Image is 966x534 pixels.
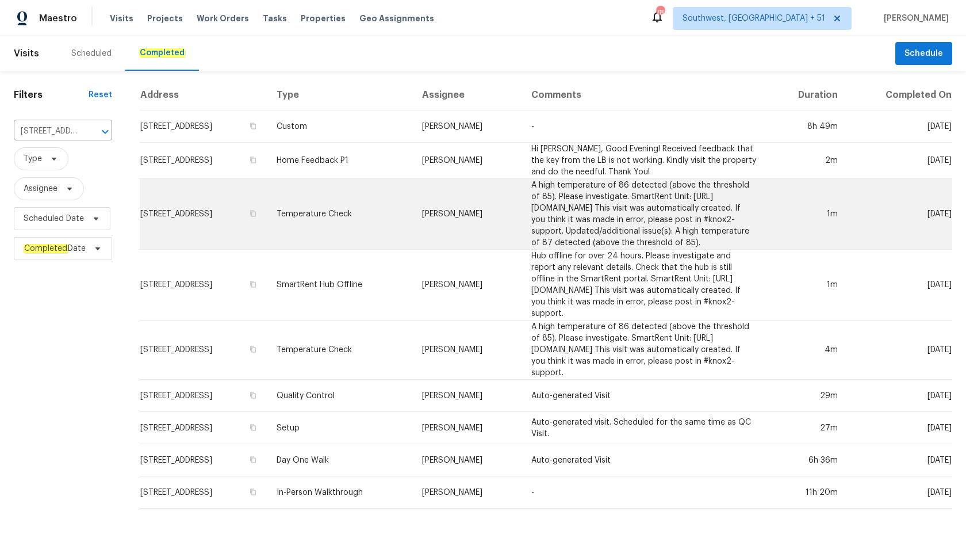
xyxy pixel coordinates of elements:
[197,13,249,24] span: Work Orders
[110,13,133,24] span: Visits
[24,213,84,224] span: Scheduled Date
[248,208,258,219] button: Copy Address
[267,476,413,509] td: In-Person Walkthrough
[904,47,943,61] span: Schedule
[24,183,57,194] span: Assignee
[140,110,267,143] td: [STREET_ADDRESS]
[140,476,267,509] td: [STREET_ADDRESS]
[140,412,267,444] td: [STREET_ADDRESS]
[267,110,413,143] td: Custom
[766,250,846,321] td: 1m
[24,153,42,165] span: Type
[413,476,522,509] td: [PERSON_NAME]
[71,48,112,59] div: Scheduled
[248,279,258,289] button: Copy Address
[248,422,258,433] button: Copy Address
[522,476,766,509] td: -
[413,250,522,321] td: [PERSON_NAME]
[39,13,77,24] span: Maestro
[847,80,952,110] th: Completed On
[847,476,952,509] td: [DATE]
[413,143,522,179] td: [PERSON_NAME]
[263,14,287,22] span: Tasks
[140,380,267,412] td: [STREET_ADDRESS]
[522,444,766,476] td: Auto-generated Visit
[14,41,39,66] span: Visits
[766,412,846,444] td: 27m
[766,143,846,179] td: 2m
[89,89,112,101] div: Reset
[413,179,522,250] td: [PERSON_NAME]
[522,179,766,250] td: A high temperature of 86 detected (above the threshold of 85). Please investigate. SmartRent Unit...
[14,89,89,101] h1: Filters
[140,444,267,476] td: [STREET_ADDRESS]
[522,250,766,321] td: Hub offline for over 24 hours. Please investigate and report any relevant details. Check that the...
[248,121,258,131] button: Copy Address
[522,80,766,110] th: Comments
[766,380,846,412] td: 29m
[766,476,846,509] td: 11h 20m
[267,412,413,444] td: Setup
[522,143,766,179] td: Hi [PERSON_NAME], Good Evening! Received feedback that the key from the LB is not working. Kindly...
[267,321,413,380] td: Temperature Check
[766,179,846,250] td: 1m
[248,487,258,497] button: Copy Address
[267,250,413,321] td: SmartRent Hub Offline
[656,7,664,18] div: 786
[847,321,952,380] td: [DATE]
[24,244,68,253] em: Completed
[413,80,522,110] th: Assignee
[413,380,522,412] td: [PERSON_NAME]
[140,179,267,250] td: [STREET_ADDRESS]
[248,155,258,165] button: Copy Address
[522,380,766,412] td: Auto-generated Visit
[847,380,952,412] td: [DATE]
[267,380,413,412] td: Quality Control
[147,13,183,24] span: Projects
[301,13,346,24] span: Properties
[267,179,413,250] td: Temperature Check
[24,243,86,254] span: Date
[766,110,846,143] td: 8h 49m
[847,444,952,476] td: [DATE]
[413,110,522,143] td: [PERSON_NAME]
[267,143,413,179] td: Home Feedback P1
[248,455,258,465] button: Copy Address
[140,321,267,380] td: [STREET_ADDRESS]
[766,80,846,110] th: Duration
[847,250,952,321] td: [DATE]
[522,412,766,444] td: Auto-generated visit. Scheduled for the same time as QC Visit.
[879,13,949,24] span: [PERSON_NAME]
[14,123,80,140] input: Search for an address...
[140,80,267,110] th: Address
[522,321,766,380] td: A high temperature of 86 detected (above the threshold of 85). Please investigate. SmartRent Unit...
[413,321,522,380] td: [PERSON_NAME]
[140,143,267,179] td: [STREET_ADDRESS]
[847,179,952,250] td: [DATE]
[248,344,258,354] button: Copy Address
[140,250,267,321] td: [STREET_ADDRESS]
[359,13,434,24] span: Geo Assignments
[847,412,952,444] td: [DATE]
[413,412,522,444] td: [PERSON_NAME]
[413,444,522,476] td: [PERSON_NAME]
[522,110,766,143] td: -
[847,110,952,143] td: [DATE]
[766,444,846,476] td: 6h 36m
[847,143,952,179] td: [DATE]
[267,80,413,110] th: Type
[895,42,952,66] button: Schedule
[97,124,113,140] button: Open
[267,444,413,476] td: Day One Walk
[139,48,185,58] em: Completed
[766,321,846,380] td: 4m
[248,390,258,401] button: Copy Address
[683,13,825,24] span: Southwest, [GEOGRAPHIC_DATA] + 51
